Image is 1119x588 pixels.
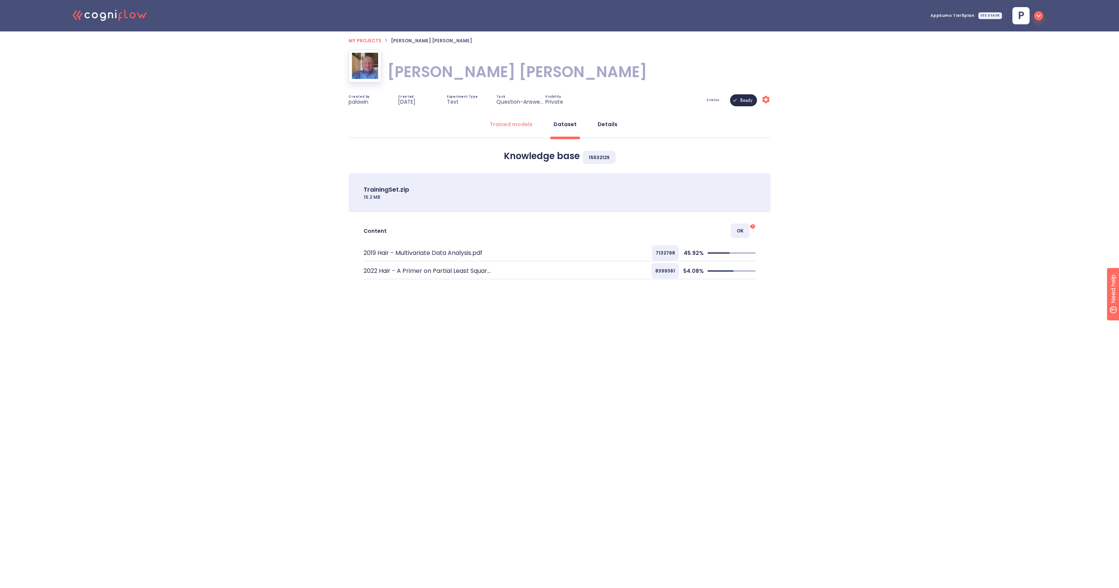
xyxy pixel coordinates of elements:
span: OK [731,223,749,238]
span: 54.08 % [683,266,704,276]
p: TrainingSet.zip [364,185,409,194]
span: Created [398,95,414,98]
span: Ready [736,73,757,127]
p: palawin [349,98,368,105]
p: 2022 Hair - A Primer on Partial Least Squares Structural Equation Modeling PLS-SEM.pdf [364,266,494,275]
li: > [384,36,388,45]
div: Dataset [554,121,577,128]
p: Text [447,98,459,105]
span: Task [496,95,505,98]
span: Created by [349,95,370,98]
span: 7132768 [652,245,679,261]
div: Trained models [490,121,533,128]
span: Status [706,99,720,102]
span: 15532129 [583,151,616,164]
p: 2019 Hair - Multivariate Data Analysis.pdf [364,249,482,258]
span: 8399361 [652,263,679,278]
p: Question-Answering [496,98,545,105]
span: Visibility [545,95,561,98]
h1: [PERSON_NAME] [PERSON_NAME] [387,61,647,82]
p: [DATE] [398,98,416,105]
div: Details [598,121,617,128]
span: p [1018,10,1024,21]
p: Private [545,98,563,105]
h3: Knowledge base [349,151,770,161]
a: My projects [349,36,381,45]
div: SEE USAGE [978,12,1002,19]
span: Content [364,226,387,236]
tspan: ? [752,225,754,229]
button: p [1006,5,1046,27]
span: Experiment Type [447,95,478,98]
span: Need help [18,2,46,11]
span: AppSumo Tier5 plan [931,14,974,18]
p: 15.2 MB [364,194,380,200]
span: 45.92 % [684,249,704,258]
span: My projects [349,37,381,44]
span: [PERSON_NAME] [PERSON_NAME] [391,37,472,44]
img: Joseph F. Hair, Jr. [352,53,378,79]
